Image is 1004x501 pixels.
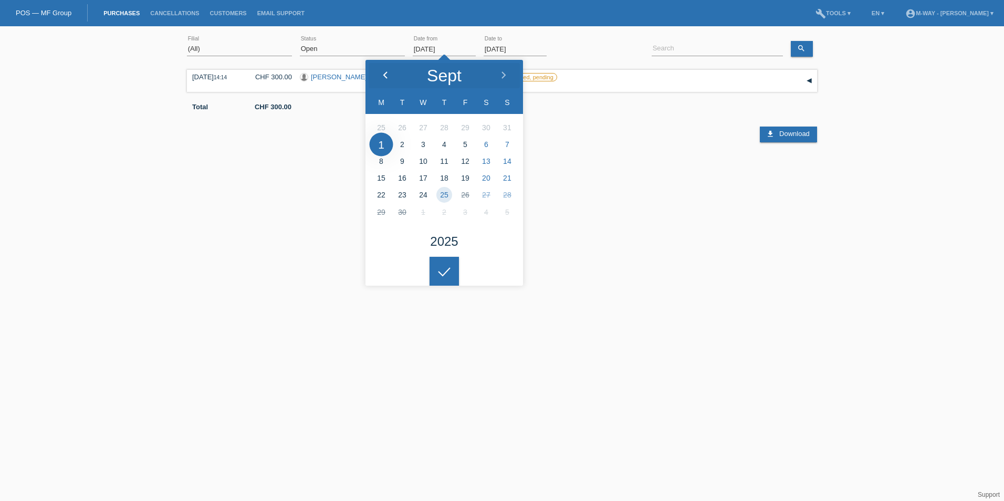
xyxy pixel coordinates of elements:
div: CHF 300.00 [242,73,292,81]
a: search [791,41,813,57]
i: account_circle [905,8,916,19]
a: download Download [760,127,817,142]
i: search [797,44,806,53]
a: Email Support [252,10,310,16]
a: account_circlem-way - [PERSON_NAME] ▾ [900,10,999,16]
a: POS — MF Group [16,9,71,17]
label: unconfirmed, pending [494,73,557,81]
div: expand/collapse [801,73,817,89]
i: build [815,8,826,19]
a: buildTools ▾ [810,10,856,16]
b: Total [192,103,208,111]
b: CHF 300.00 [255,103,291,111]
div: [DATE] [192,73,234,81]
a: [PERSON_NAME] [311,73,367,81]
div: Sept [427,67,462,84]
a: EN ▾ [866,10,890,16]
i: download [766,130,775,138]
div: 2025 [430,235,458,248]
span: 14:14 [214,75,227,80]
a: Support [978,491,1000,498]
a: Customers [205,10,252,16]
a: Cancellations [145,10,204,16]
a: Purchases [98,10,145,16]
span: Download [779,130,810,138]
